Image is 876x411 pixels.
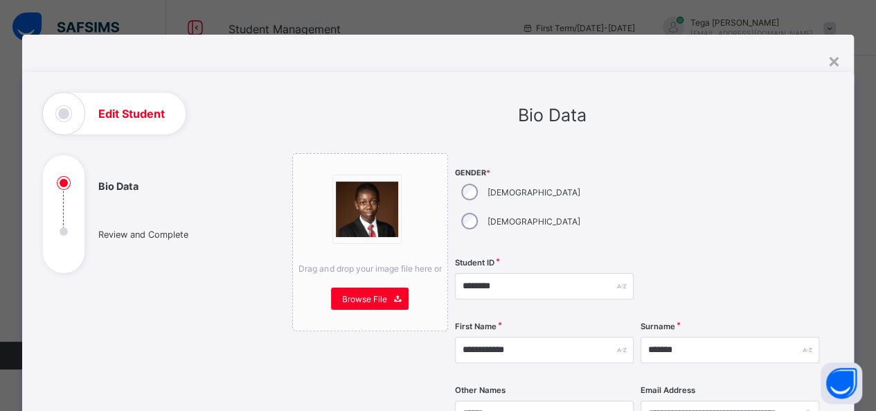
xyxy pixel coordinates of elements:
div: × [827,49,840,72]
label: Surname [641,322,675,331]
span: Browse File [341,294,386,304]
span: Bio Data [518,105,587,125]
label: [DEMOGRAPHIC_DATA] [488,187,580,198]
span: Drag and drop your image file here or [298,263,441,274]
label: First Name [455,322,497,331]
label: Email Address [641,385,695,395]
img: bannerImage [330,182,404,237]
label: Other Names [455,385,506,395]
label: [DEMOGRAPHIC_DATA] [488,216,580,227]
label: Student ID [455,258,494,268]
button: Open asap [821,362,862,404]
h1: Edit Student [98,108,165,119]
div: bannerImageDrag and drop your image file here orBrowse File [292,153,449,331]
span: Gender [455,168,634,177]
